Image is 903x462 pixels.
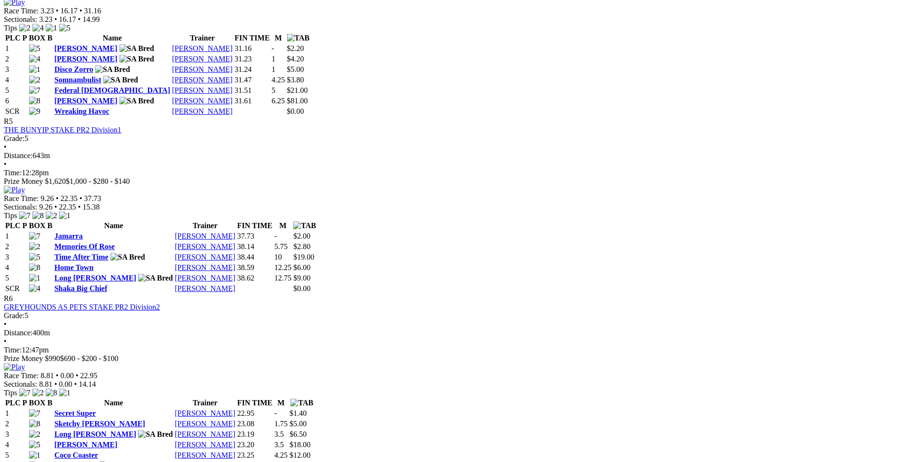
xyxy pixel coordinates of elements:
td: 2 [5,242,28,251]
span: 22.35 [59,203,76,211]
img: SA Bred [103,76,138,84]
a: Disco Zorro [54,65,93,73]
span: 0.00 [59,380,72,388]
a: Home Town [54,263,93,271]
a: Federal [DEMOGRAPHIC_DATA] [54,86,170,94]
span: PLC [5,221,20,230]
th: FIN TIME [234,33,270,43]
a: [PERSON_NAME] [172,107,233,115]
text: 4.25 [274,451,288,459]
span: 31.16 [84,7,101,15]
span: • [79,194,82,202]
td: 31.51 [234,86,270,95]
span: 0.00 [60,372,74,380]
td: 3 [5,65,28,74]
td: 31.23 [234,54,270,64]
a: [PERSON_NAME] [175,242,235,251]
text: - [274,232,277,240]
span: 14.14 [79,380,96,388]
span: BOX [29,221,46,230]
span: B [47,399,52,407]
td: 23.19 [237,430,273,439]
span: 22.95 [80,372,98,380]
div: 643m [4,151,899,160]
img: 2 [32,389,44,397]
a: [PERSON_NAME] [172,65,233,73]
a: GREYHOUNDS AS PETS STAKE PR2 Division2 [4,303,160,311]
div: 5 [4,311,899,320]
span: Race Time: [4,194,39,202]
th: Name [54,33,170,43]
a: [PERSON_NAME] [54,55,117,63]
div: Prize Money $1,620 [4,177,899,186]
a: [PERSON_NAME] [172,44,233,52]
a: [PERSON_NAME] [175,420,235,428]
th: Trainer [174,398,236,408]
a: [PERSON_NAME] [175,409,235,417]
span: $2.20 [287,44,304,52]
text: 1.75 [274,420,288,428]
td: 1 [5,44,28,53]
text: 12.75 [274,274,291,282]
td: 3 [5,252,28,262]
span: 9.26 [39,203,52,211]
div: 12:28pm [4,169,899,177]
th: FIN TIME [237,398,273,408]
span: R6 [4,294,13,302]
img: 4 [29,55,40,63]
span: $12.00 [289,451,310,459]
img: 2 [29,242,40,251]
img: 4 [29,284,40,293]
span: 3.23 [40,7,54,15]
a: [PERSON_NAME] [54,441,117,449]
text: 5 [272,86,276,94]
span: $1,000 - $280 - $140 [66,177,130,185]
a: [PERSON_NAME] [175,274,235,282]
td: 2 [5,419,28,429]
a: [PERSON_NAME] [175,441,235,449]
span: $6.50 [289,430,307,438]
img: SA Bred [119,97,154,105]
span: B [47,221,52,230]
span: • [76,372,79,380]
td: 6 [5,96,28,106]
img: TAB [290,399,313,407]
img: 1 [29,451,40,460]
a: [PERSON_NAME] [172,97,233,105]
td: 22.95 [237,409,273,418]
span: $18.00 [289,441,310,449]
text: 10 [274,253,282,261]
span: Race Time: [4,7,39,15]
div: Prize Money $990 [4,354,899,363]
span: $81.00 [287,97,308,105]
img: 7 [29,232,40,241]
span: PLC [5,399,20,407]
span: $0.00 [287,107,304,115]
th: M [274,221,292,231]
span: $19.00 [293,253,314,261]
img: 8 [29,97,40,105]
span: $0.00 [293,284,310,292]
a: [PERSON_NAME] [54,44,117,52]
a: Time After Time [54,253,108,261]
span: • [54,203,57,211]
span: $5.00 [287,65,304,73]
img: 7 [19,211,30,220]
img: 1 [29,274,40,282]
text: 3.5 [274,441,284,449]
img: SA Bred [110,253,145,261]
span: Time: [4,346,22,354]
img: Play [4,186,25,194]
img: SA Bred [138,274,173,282]
td: 2 [5,54,28,64]
img: 8 [29,263,40,272]
img: Play [4,363,25,372]
span: Grade: [4,311,25,320]
span: 15.38 [82,203,99,211]
a: Wreaking Havoc [54,107,109,115]
img: SA Bred [95,65,130,74]
img: 2 [19,24,30,32]
span: Time: [4,169,22,177]
img: 5 [59,24,70,32]
span: • [4,143,7,151]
